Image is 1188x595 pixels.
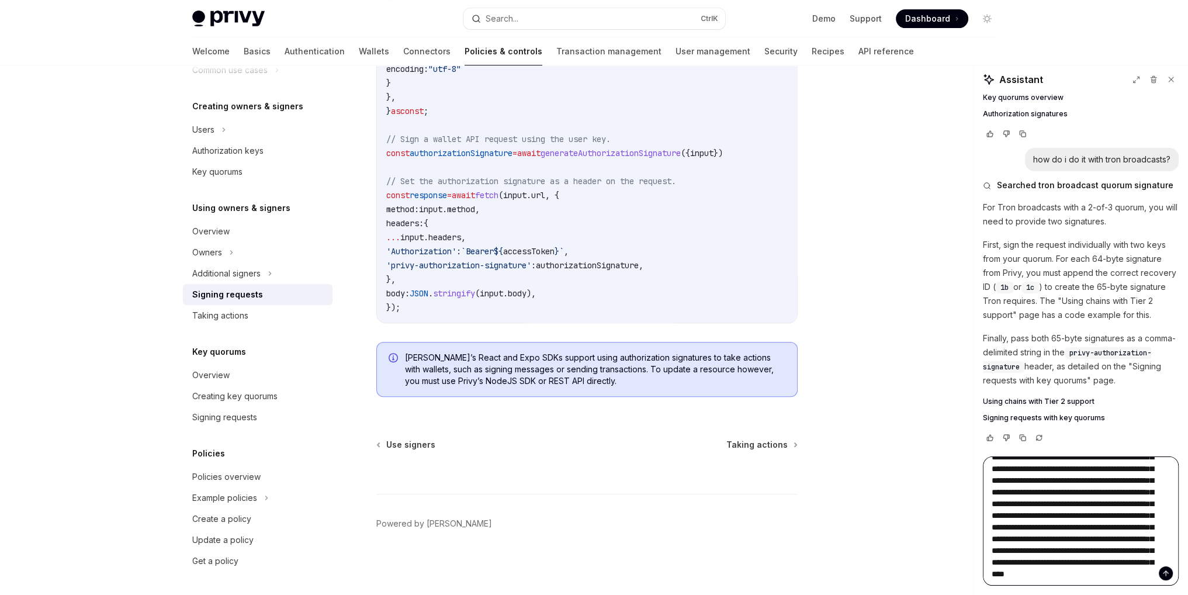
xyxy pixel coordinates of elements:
[978,9,996,28] button: Toggle dark mode
[386,106,391,116] span: }
[405,352,785,387] span: [PERSON_NAME]’s React and Expo SDKs support using authorization signatures to take actions with w...
[183,140,332,161] a: Authorization keys
[764,37,798,65] a: Security
[183,221,332,242] a: Overview
[508,288,527,299] span: body
[391,106,400,116] span: as
[192,11,265,27] img: light logo
[183,386,332,407] a: Creating key quorums
[475,204,480,215] span: ,
[465,37,542,65] a: Policies & controls
[183,161,332,182] a: Key quorums
[424,218,428,229] span: {
[285,37,345,65] a: Authentication
[463,8,725,29] button: Search...CtrlK
[192,470,261,484] div: Policies overview
[428,232,461,243] span: headers
[527,190,531,200] span: .
[386,246,456,257] span: 'Authorization'
[726,439,788,451] span: Taking actions
[999,72,1043,87] span: Assistant
[410,190,447,200] span: response
[555,246,559,257] span: }
[983,413,1179,423] a: Signing requests with key quorums
[433,288,475,299] span: stringify
[183,365,332,386] a: Overview
[192,288,263,302] div: Signing requests
[850,13,882,25] a: Support
[389,353,400,365] svg: Info
[983,109,1179,119] a: Authorization signatures
[541,148,681,158] span: generateAuthorizationSignature
[527,288,536,299] span: ),
[386,78,391,88] span: }
[690,148,714,158] span: input
[701,14,718,23] span: Ctrl K
[997,179,1173,191] span: Searched tron broadcast quorum signature
[183,305,332,326] a: Taking actions
[442,204,447,215] span: .
[447,190,452,200] span: =
[400,106,424,116] span: const
[983,397,1179,406] a: Using chains with Tier 2 support
[812,37,844,65] a: Recipes
[359,37,389,65] a: Wallets
[183,407,332,428] a: Signing requests
[386,148,410,158] span: const
[503,288,508,299] span: .
[386,176,676,186] span: // Set the authorization signature as a header on the request.
[192,389,278,403] div: Creating key quorums
[503,246,555,257] span: accessToken
[545,190,559,200] span: , {
[376,518,492,530] a: Powered by [PERSON_NAME]
[192,447,225,461] h5: Policies
[183,466,332,487] a: Policies overview
[403,37,451,65] a: Connectors
[386,218,424,229] span: headers:
[531,190,545,200] span: url
[410,288,428,299] span: JSON
[983,348,1151,372] span: privy-authorization-signature
[386,204,419,215] span: method:
[494,246,503,257] span: ${
[192,165,243,179] div: Key quorums
[726,439,796,451] a: Taking actions
[183,508,332,530] a: Create a policy
[1026,283,1034,292] span: 1c
[410,148,512,158] span: authorizationSignature
[192,554,238,568] div: Get a policy
[192,368,230,382] div: Overview
[983,238,1179,322] p: First, sign the request individually with two keys from your quorum. For each 64-byte signature f...
[983,109,1068,119] span: Authorization signatures
[192,267,261,281] div: Additional signers
[896,9,968,28] a: Dashboard
[461,232,466,243] span: ,
[559,246,564,257] span: `
[244,37,271,65] a: Basics
[192,224,230,238] div: Overview
[386,260,531,271] span: 'privy-authorization-signature'
[983,93,1179,102] a: Key quorums overview
[192,37,230,65] a: Welcome
[386,288,410,299] span: body:
[676,37,750,65] a: User management
[480,288,503,299] span: input
[452,190,475,200] span: await
[983,331,1179,388] p: Finally, pass both 65-byte signatures as a comma-delimited string in the header, as detailed on t...
[1033,154,1170,165] div: how do i do it with tron broadcasts?
[424,106,428,116] span: ;
[386,190,410,200] span: const
[456,246,461,257] span: :
[192,99,303,113] h5: Creating owners & signers
[192,533,254,547] div: Update a policy
[386,274,396,285] span: },
[503,190,527,200] span: input
[424,232,428,243] span: .
[858,37,914,65] a: API reference
[517,148,541,158] span: await
[461,246,494,257] span: `Bearer
[183,284,332,305] a: Signing requests
[192,201,290,215] h5: Using owners & signers
[386,439,435,451] span: Use signers
[714,148,723,158] span: })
